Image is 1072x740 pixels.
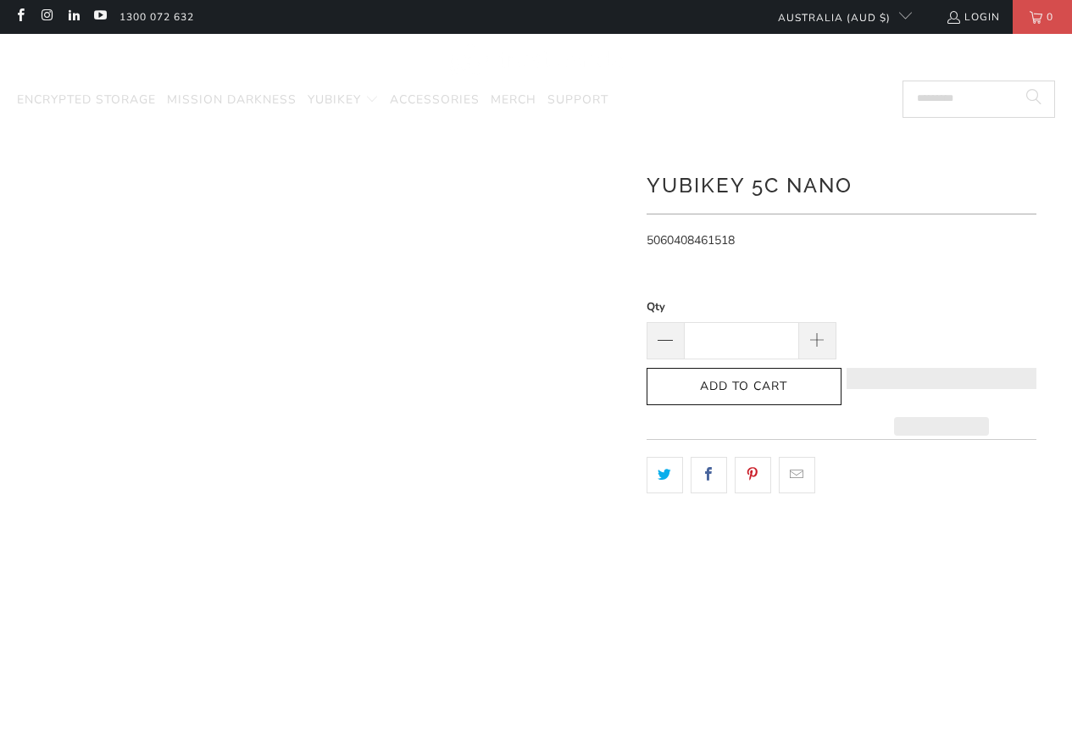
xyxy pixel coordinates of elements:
[308,92,361,108] span: YubiKey
[903,81,1055,118] input: Search...
[647,457,683,492] a: Share this on Twitter
[946,8,1000,26] a: Login
[735,457,771,492] a: Share this on Pinterest
[664,380,824,394] span: Add to Cart
[547,81,608,120] a: Support
[167,92,297,108] span: Mission Darkness
[66,10,81,24] a: Trust Panda Australia on LinkedIn
[39,10,53,24] a: Trust Panda Australia on Instagram
[1013,81,1055,118] button: Search
[92,10,107,24] a: Trust Panda Australia on YouTube
[647,167,1036,201] h1: YubiKey 5C Nano
[647,368,841,406] button: Add to Cart
[491,92,536,108] span: Merch
[167,81,297,120] a: Mission Darkness
[691,457,727,492] a: Share this on Facebook
[390,92,480,108] span: Accessories
[17,81,608,120] nav: Translation missing: en.navigation.header.main_nav
[547,92,608,108] span: Support
[119,8,194,26] a: 1300 072 632
[17,81,156,120] a: Encrypted Storage
[17,92,156,108] span: Encrypted Storage
[491,81,536,120] a: Merch
[13,10,27,24] a: Trust Panda Australia on Facebook
[779,457,815,492] a: Email this to a friend
[647,298,836,316] label: Qty
[449,42,623,77] img: Trust Panda Australia
[647,232,735,248] span: 5060408461518
[390,81,480,120] a: Accessories
[308,81,379,120] summary: YubiKey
